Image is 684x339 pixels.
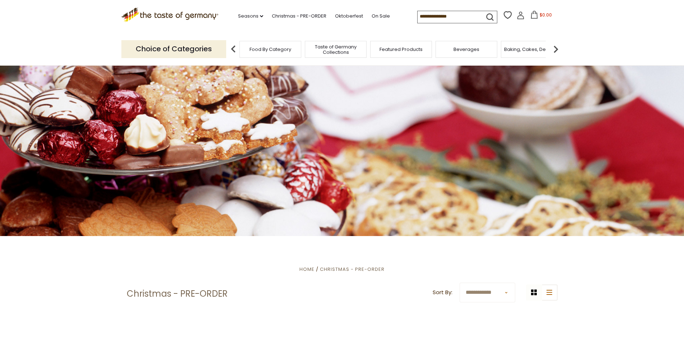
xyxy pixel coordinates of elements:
[121,40,226,58] p: Choice of Categories
[238,12,263,20] a: Seasons
[372,12,390,20] a: On Sale
[272,12,326,20] a: Christmas - PRE-ORDER
[453,47,479,52] a: Beverages
[504,47,560,52] a: Baking, Cakes, Desserts
[526,11,557,22] button: $0.00
[335,12,363,20] a: Oktoberfest
[127,288,228,299] h1: Christmas - PRE-ORDER
[320,266,385,273] a: Christmas - PRE-ORDER
[250,47,291,52] a: Food By Category
[540,12,552,18] span: $0.00
[380,47,423,52] a: Featured Products
[299,266,315,273] a: Home
[549,42,563,56] img: next arrow
[226,42,241,56] img: previous arrow
[307,44,364,55] a: Taste of Germany Collections
[433,288,452,297] label: Sort By:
